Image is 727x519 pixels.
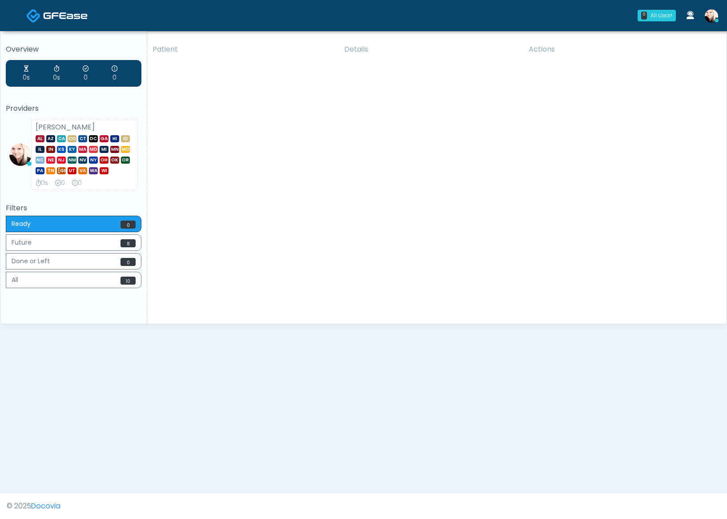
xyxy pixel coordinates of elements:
span: OH [100,157,108,164]
div: 0s [36,179,48,188]
th: Patient [147,39,339,60]
span: NV [78,157,87,164]
span: TN [46,167,55,174]
span: IL [36,146,44,153]
span: AZ [46,135,55,142]
span: UT [68,167,76,174]
div: 0 [641,12,647,20]
div: All clear! [651,12,672,20]
a: Docovia [26,1,88,30]
span: NC [36,157,44,164]
span: MA [78,146,87,153]
button: Future8 [6,234,141,251]
span: WA [89,167,98,174]
span: NM [68,157,76,164]
span: KY [68,146,76,153]
span: OR [121,157,130,164]
img: Cynthia Petersen [9,144,32,166]
th: Actions [523,39,720,60]
span: MO [121,146,130,153]
span: DC [89,135,98,142]
img: Cynthia Petersen [705,9,718,23]
span: WI [100,167,108,174]
div: 0 [112,64,117,82]
img: Docovia [26,8,41,23]
span: MN [110,146,119,153]
span: 0 [120,258,136,266]
span: PA [36,167,44,174]
span: 8 [120,239,136,247]
a: 0 All clear! [632,6,681,25]
span: AL [36,135,44,142]
button: All10 [6,272,141,288]
h5: Overview [6,45,141,53]
span: CO [68,135,76,142]
span: 0 [120,221,136,229]
h5: Filters [6,204,141,212]
a: Docovia [31,501,60,511]
span: 10 [120,277,136,285]
div: 0s [53,64,60,82]
button: Done or Left0 [6,253,141,270]
th: Details [339,39,523,60]
span: KS [57,146,66,153]
div: 0s [23,64,30,82]
img: Docovia [43,11,88,20]
span: OK [110,157,119,164]
div: 0 [55,179,65,188]
div: Basic example [6,216,141,290]
span: MD [89,146,98,153]
span: CT [78,135,87,142]
span: [GEOGRAPHIC_DATA] [57,167,66,174]
button: Ready0 [6,216,141,232]
span: VA [78,167,87,174]
span: NE [46,157,55,164]
span: NY [89,157,98,164]
span: NJ [57,157,66,164]
span: CA [57,135,66,142]
strong: [PERSON_NAME] [36,122,95,132]
span: MI [100,146,108,153]
div: 0 [72,179,82,188]
span: HI [110,135,119,142]
span: IN [46,146,55,153]
h5: Providers [6,105,141,113]
div: 0 [83,64,88,82]
span: GA [100,135,108,142]
span: ID [121,135,130,142]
